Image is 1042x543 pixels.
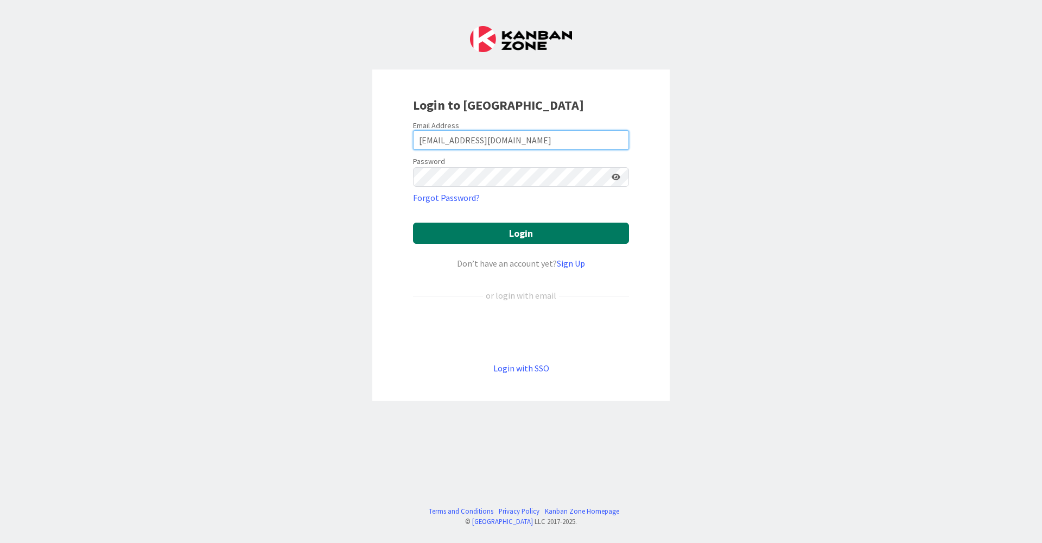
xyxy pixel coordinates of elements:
a: Terms and Conditions [429,506,493,516]
img: Kanban Zone [470,26,572,52]
a: Login with SSO [493,363,549,374]
b: Login to [GEOGRAPHIC_DATA] [413,97,584,113]
button: Login [413,223,629,244]
iframe: Pulsante Accedi con Google [408,320,634,344]
a: Sign Up [557,258,585,269]
a: [GEOGRAPHIC_DATA] [472,517,533,526]
a: Kanban Zone Homepage [545,506,619,516]
label: Email Address [413,121,459,130]
label: Password [413,156,445,167]
div: or login with email [483,289,559,302]
div: © LLC 2017- 2025 . [423,516,619,527]
a: Privacy Policy [499,506,539,516]
div: Don’t have an account yet? [413,257,629,270]
a: Forgot Password? [413,191,480,204]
